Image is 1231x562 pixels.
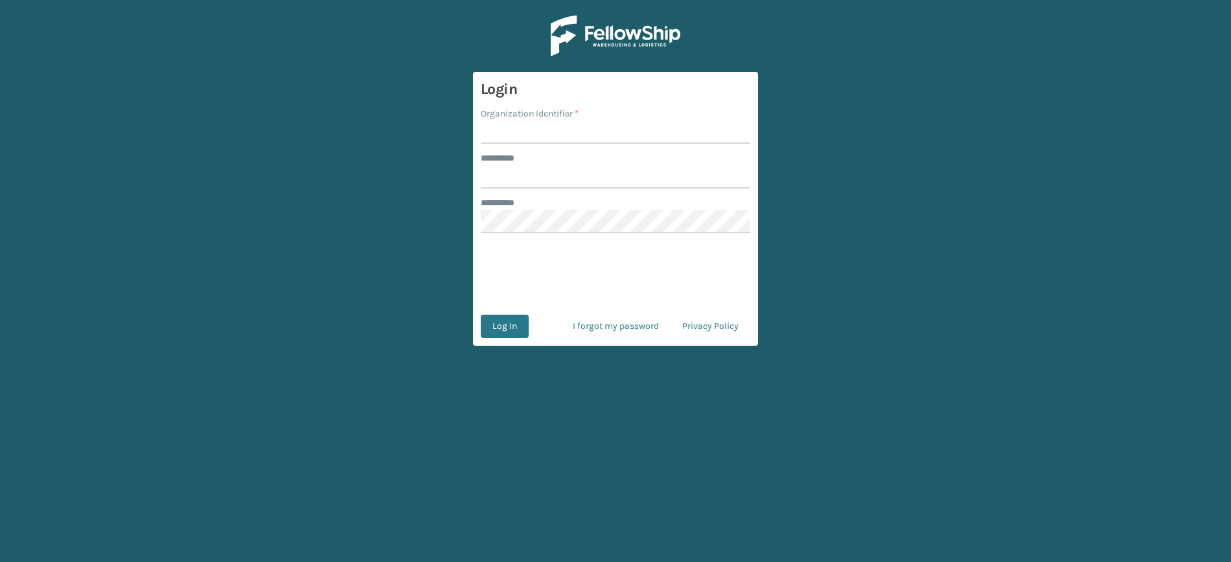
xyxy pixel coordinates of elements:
[481,315,529,338] button: Log In
[481,107,579,120] label: Organization Identifier
[671,315,750,338] a: Privacy Policy
[517,249,714,299] iframe: reCAPTCHA
[551,16,680,56] img: Logo
[561,315,671,338] a: I forgot my password
[481,80,750,99] h3: Login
